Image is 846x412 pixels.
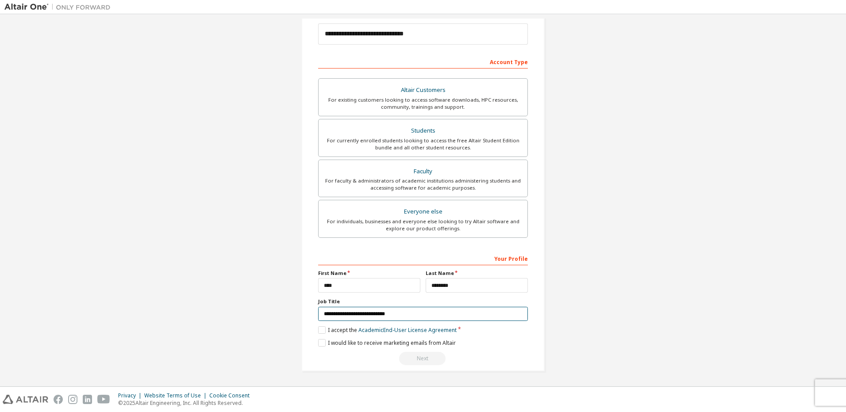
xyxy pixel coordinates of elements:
[324,84,522,96] div: Altair Customers
[4,3,115,11] img: Altair One
[68,395,77,404] img: instagram.svg
[97,395,110,404] img: youtube.svg
[318,251,528,265] div: Your Profile
[324,137,522,151] div: For currently enrolled students looking to access the free Altair Student Edition bundle and all ...
[318,54,528,69] div: Account Type
[209,392,255,399] div: Cookie Consent
[358,326,457,334] a: Academic End-User License Agreement
[318,326,457,334] label: I accept the
[118,392,144,399] div: Privacy
[3,395,48,404] img: altair_logo.svg
[318,352,528,365] div: Read and acccept EULA to continue
[118,399,255,407] p: © 2025 Altair Engineering, Inc. All Rights Reserved.
[318,270,420,277] label: First Name
[324,177,522,191] div: For faculty & administrators of academic institutions administering students and accessing softwa...
[324,218,522,232] div: For individuals, businesses and everyone else looking to try Altair software and explore our prod...
[426,270,528,277] label: Last Name
[83,395,92,404] img: linkedin.svg
[318,298,528,305] label: Job Title
[324,96,522,111] div: For existing customers looking to access software downloads, HPC resources, community, trainings ...
[324,206,522,218] div: Everyone else
[318,339,456,347] label: I would like to receive marketing emails from Altair
[54,395,63,404] img: facebook.svg
[144,392,209,399] div: Website Terms of Use
[324,165,522,178] div: Faculty
[324,125,522,137] div: Students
